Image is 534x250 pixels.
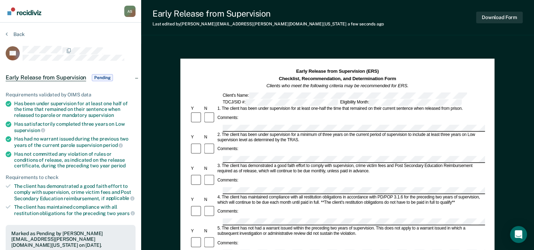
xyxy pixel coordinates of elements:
[14,183,136,201] div: The client has demonstrated a good faith effort to comply with supervision, crime victim fees and...
[190,197,203,202] div: Y
[216,240,239,246] div: Comments:
[216,209,239,214] div: Comments:
[6,92,136,98] div: Requirements validated by OIMS data
[14,127,45,133] span: supervision
[88,112,114,118] span: supervision
[190,135,203,140] div: Y
[14,151,136,169] div: Has not committed any violation of rules or conditions of release, as indicated on the release ce...
[296,69,379,74] strong: Early Release from Supervision (ERS)
[216,163,485,174] div: 3. The client has demonstrated a good faith effort to comply with supervision, crime victim fees ...
[92,74,113,81] span: Pending
[510,226,527,243] div: Open Intercom Messenger
[203,135,216,140] div: N
[348,22,384,26] span: a few seconds ago
[216,106,485,111] div: 1. The client has been under supervision for at least one-half the time that remained on their cu...
[124,6,136,17] div: A S
[216,147,239,152] div: Comments:
[203,228,216,234] div: N
[190,166,203,171] div: Y
[106,195,134,201] span: applicable
[6,74,86,81] span: Early Release from Supervision
[117,210,135,216] span: years
[476,12,523,23] button: Download Form
[222,92,468,99] div: Client's Name:
[279,76,396,81] strong: Checklist, Recommendation, and Determination Form
[190,106,203,111] div: Y
[216,178,239,183] div: Comments:
[124,6,136,17] button: Profile dropdown button
[7,7,41,15] img: Recidiviz
[14,204,136,216] div: The client has maintained compliance with all restitution obligations for the preceding two
[266,83,409,88] em: Clients who meet the following criteria may be recommended for ERS.
[203,197,216,202] div: N
[216,115,239,121] div: Comments:
[152,22,384,26] div: Last edited by [PERSON_NAME][EMAIL_ADDRESS][PERSON_NAME][DOMAIN_NAME][US_STATE]
[152,8,384,19] div: Early Release from Supervision
[222,99,339,106] div: TDCJ/SID #:
[216,195,485,205] div: 4. The client has maintained compliance with all restitution obligations in accordance with PD/PO...
[6,174,136,180] div: Requirements to check
[14,121,136,133] div: Has satisfactorily completed three years on Low
[14,136,136,148] div: Has had no warrant issued during the previous two years of the current parole supervision
[190,228,203,234] div: Y
[339,99,463,106] div: Eligibility Month:
[216,132,485,143] div: 2. The client has been under supervision for a minimum of three years on the current period of su...
[216,226,485,236] div: 5. The client has not had a warrant issued within the preceding two years of supervision. This do...
[6,31,25,37] button: Back
[103,142,123,148] span: period
[203,106,216,111] div: N
[14,101,136,118] div: Has been under supervision for at least one half of the time that remained on their sentence when...
[111,163,126,168] span: period
[203,166,216,171] div: N
[11,231,130,248] div: Marked as Pending by [PERSON_NAME][EMAIL_ADDRESS][PERSON_NAME][DOMAIN_NAME][US_STATE] on [DATE].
